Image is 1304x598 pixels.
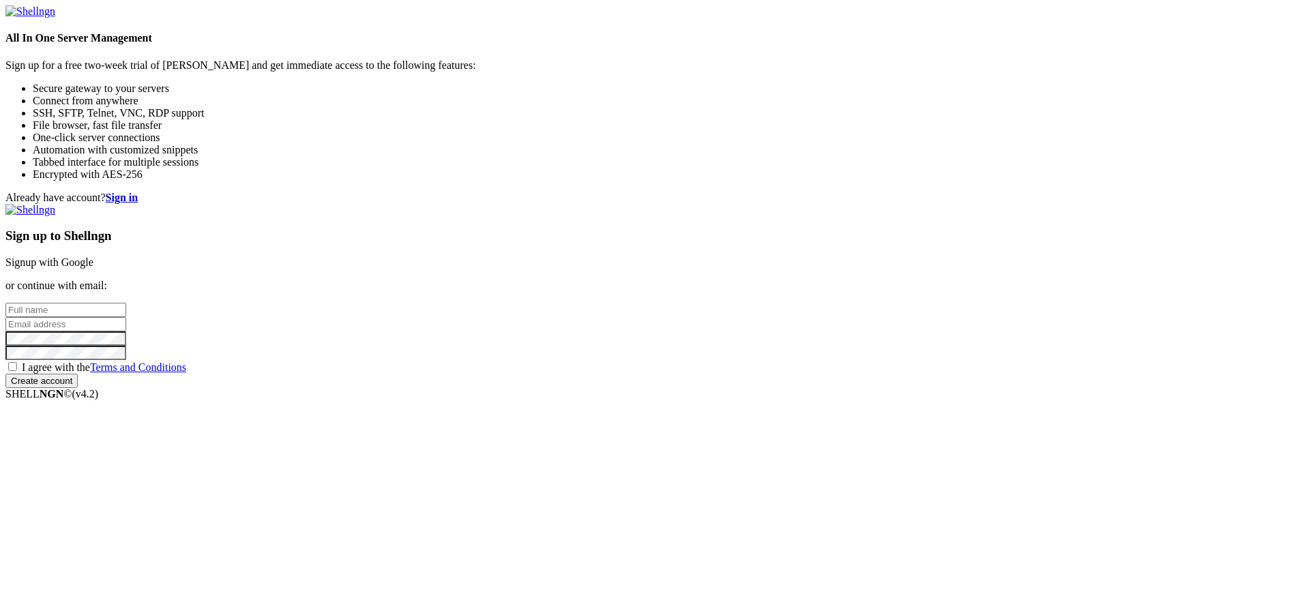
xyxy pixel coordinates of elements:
[33,107,1299,119] li: SSH, SFTP, Telnet, VNC, RDP support
[5,32,1299,44] h4: All In One Server Management
[5,204,55,216] img: Shellngn
[5,256,93,268] a: Signup with Google
[33,132,1299,144] li: One-click server connections
[72,388,99,400] span: 4.2.0
[5,59,1299,72] p: Sign up for a free two-week trial of [PERSON_NAME] and get immediate access to the following feat...
[5,374,78,388] input: Create account
[33,83,1299,95] li: Secure gateway to your servers
[5,317,126,331] input: Email address
[106,192,138,203] a: Sign in
[5,5,55,18] img: Shellngn
[5,280,1299,292] p: or continue with email:
[33,119,1299,132] li: File browser, fast file transfer
[5,192,1299,204] div: Already have account?
[22,361,186,373] span: I agree with the
[5,228,1299,243] h3: Sign up to Shellngn
[8,362,17,371] input: I agree with theTerms and Conditions
[90,361,186,373] a: Terms and Conditions
[33,156,1299,168] li: Tabbed interface for multiple sessions
[5,388,98,400] span: SHELL ©
[40,388,64,400] b: NGN
[33,168,1299,181] li: Encrypted with AES-256
[33,95,1299,107] li: Connect from anywhere
[33,144,1299,156] li: Automation with customized snippets
[5,303,126,317] input: Full name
